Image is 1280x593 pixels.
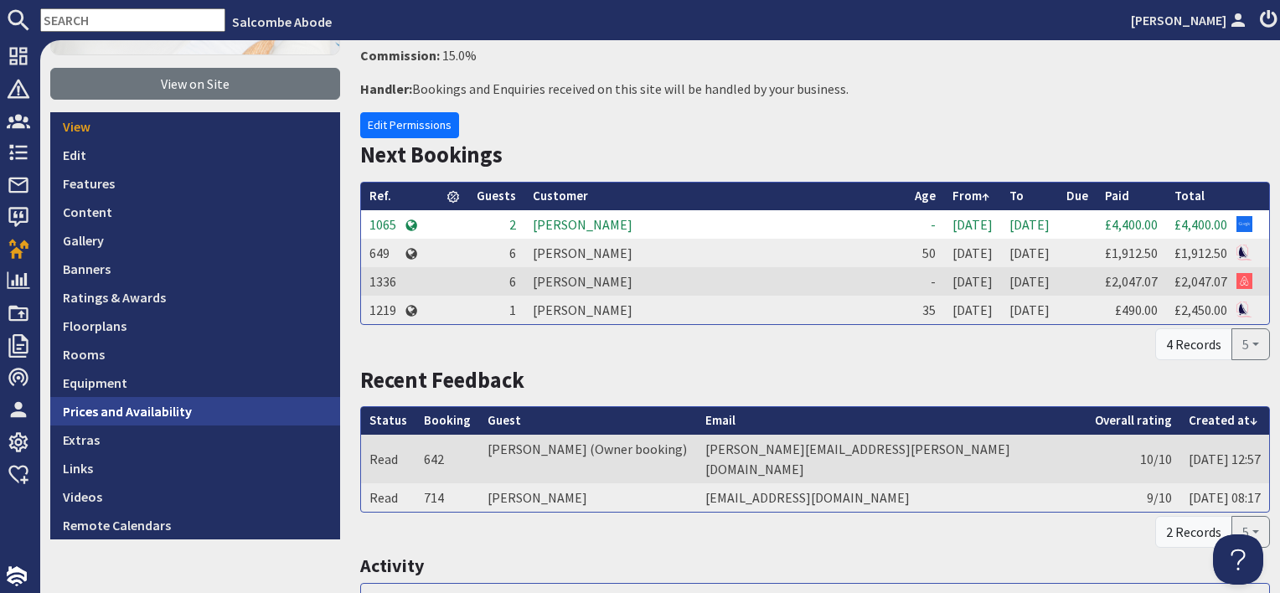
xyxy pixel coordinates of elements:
[360,112,459,138] a: Edit Permissions
[50,511,340,539] a: Remote Calendars
[1236,216,1252,232] img: Referer: Google
[50,141,340,169] a: Edit
[40,8,225,32] input: SEARCH
[906,239,944,267] td: 50
[533,188,588,204] a: Customer
[360,366,524,394] a: Recent Feedback
[1180,483,1269,512] td: [DATE] 08:17
[1236,302,1252,317] img: Referer: Salcombe Abode
[509,273,516,290] span: 6
[1095,412,1172,428] a: Overall rating
[1236,273,1252,289] img: Referer: Airbnb
[424,412,471,428] a: Booking
[524,210,906,239] td: [PERSON_NAME]
[1105,273,1158,290] a: £2,047.07
[361,210,405,239] td: 1065
[1086,435,1180,483] td: 10/10
[479,483,697,512] td: [PERSON_NAME]
[906,210,944,239] td: -
[479,435,697,483] td: [PERSON_NAME] (Owner booking)
[50,482,340,511] a: Videos
[1131,10,1250,30] a: [PERSON_NAME]
[1155,516,1232,548] div: 2 Records
[1213,534,1263,585] iframe: Toggle Customer Support
[50,283,340,312] a: Ratings & Awards
[50,68,340,100] a: View on Site
[944,267,1001,296] td: [DATE]
[944,210,1001,239] td: [DATE]
[1231,328,1270,360] button: 5
[705,412,735,428] a: Email
[1174,302,1227,318] a: £2,450.00
[50,340,340,369] a: Rooms
[1174,273,1227,290] a: £2,047.07
[477,188,516,204] a: Guests
[1105,216,1158,233] a: £4,400.00
[361,435,415,483] td: Read
[369,412,407,428] a: Status
[360,47,440,64] strong: Commission:
[1009,188,1024,204] a: To
[424,489,444,506] a: 714
[361,267,405,296] td: 1336
[1180,435,1269,483] td: [DATE] 12:57
[1174,216,1227,233] a: £4,400.00
[697,435,1086,483] td: [PERSON_NAME][EMAIL_ADDRESS][PERSON_NAME][DOMAIN_NAME]
[50,169,340,198] a: Features
[1086,483,1180,512] td: 9/10
[509,245,516,261] span: 6
[50,112,340,141] a: View
[697,483,1086,512] td: [EMAIL_ADDRESS][DOMAIN_NAME]
[1001,239,1058,267] td: [DATE]
[524,267,906,296] td: [PERSON_NAME]
[361,239,405,267] td: 649
[360,554,424,577] a: Activity
[1155,328,1232,360] div: 4 Records
[524,239,906,267] td: [PERSON_NAME]
[1189,412,1257,428] a: Created at
[1105,188,1129,204] a: Paid
[1174,245,1227,261] a: £1,912.50
[1001,296,1058,324] td: [DATE]
[442,47,477,64] span: 15.0%
[915,188,936,204] a: Age
[369,188,391,204] a: Ref.
[488,412,521,428] a: Guest
[944,239,1001,267] td: [DATE]
[1231,516,1270,548] button: 5
[50,226,340,255] a: Gallery
[7,566,27,586] img: staytech_i_w-64f4e8e9ee0a9c174fd5317b4b171b261742d2d393467e5bdba4413f4f884c10.svg
[360,79,1270,99] p: Bookings and Enquiries received on this site will be handled by your business.
[1001,267,1058,296] td: [DATE]
[50,397,340,425] a: Prices and Availability
[1174,188,1205,204] a: Total
[50,255,340,283] a: Banners
[424,451,444,467] a: 642
[509,216,516,233] span: 2
[944,296,1001,324] td: [DATE]
[232,13,332,30] a: Salcombe Abode
[1058,183,1097,210] th: Due
[1001,210,1058,239] td: [DATE]
[360,141,503,168] a: Next Bookings
[50,369,340,397] a: Equipment
[1105,245,1158,261] a: £1,912.50
[952,188,989,204] a: From
[361,296,405,324] td: 1219
[1236,245,1252,260] img: Referer: Salcombe Abode
[1115,302,1158,318] a: £490.00
[360,80,412,97] strong: Handler:
[524,296,906,324] td: [PERSON_NAME]
[906,267,944,296] td: -
[509,302,516,318] span: 1
[50,425,340,454] a: Extras
[361,483,415,512] td: Read
[50,312,340,340] a: Floorplans
[50,198,340,226] a: Content
[50,454,340,482] a: Links
[906,296,944,324] td: 35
